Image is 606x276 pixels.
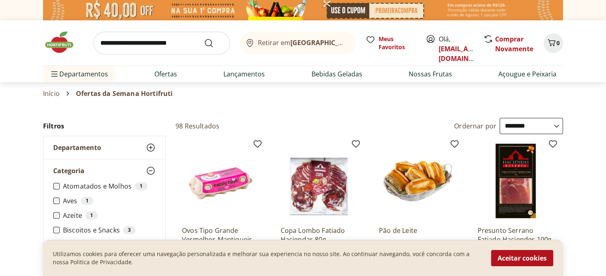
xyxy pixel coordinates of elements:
[498,69,556,79] a: Açougue e Peixaria
[43,118,166,134] h2: Filtros
[379,35,416,51] span: Meus Favoritos
[379,142,456,219] img: Pão de Leite
[53,143,101,152] span: Departamento
[182,142,259,219] img: Ovos Tipo Grande Vermelhos Mantiqueira Happy Eggs 10 Unidades
[556,39,560,47] span: 0
[63,182,156,190] label: Atomatados e Molhos
[53,167,84,175] span: Categoria
[379,226,456,244] a: Pão de Leite
[366,35,416,51] a: Meus Favoritos
[477,142,554,219] img: Presunto Serrano Fatiado Haciendes 100g
[63,226,156,234] label: Biscoitos e Snacks
[43,159,165,182] button: Categoria
[63,197,156,205] label: Aves
[81,197,93,205] div: 1
[175,122,219,130] h2: 98 Resultados
[43,136,165,159] button: Departamento
[50,64,108,84] span: Departamentos
[76,90,173,97] span: Ofertas da Semana Hortifruti
[409,69,452,79] a: Nossas Frutas
[182,226,259,244] a: Ovos Tipo Grande Vermelhos Mantiqueira Happy Eggs 10 Unidades
[93,32,230,54] input: search
[491,250,553,266] button: Aceitar cookies
[543,33,563,53] button: Carrinho
[439,34,475,63] span: Olá,
[63,211,156,219] label: Azeite
[454,122,496,130] label: Ordernar por
[43,30,84,54] img: Hortifruti
[312,69,362,79] a: Bebidas Geladas
[123,226,136,234] div: 3
[50,64,59,84] button: Menu
[240,32,356,54] button: Retirar em[GEOGRAPHIC_DATA]/[GEOGRAPHIC_DATA]
[495,35,533,53] a: Comprar Novamente
[135,182,147,190] div: 1
[280,142,357,219] img: Copa Lombo Fatiado Haciendas 80g
[53,250,481,266] p: Utilizamos cookies para oferecer uma navegação personalizada e melhorar sua experiencia no nosso ...
[223,69,265,79] a: Lançamentos
[280,226,357,244] a: Copa Lombo Fatiado Haciendas 80g
[154,69,177,79] a: Ofertas
[477,226,554,244] a: Presunto Serrano Fatiado Haciendes 100g
[290,38,427,47] b: [GEOGRAPHIC_DATA]/[GEOGRAPHIC_DATA]
[439,44,495,63] a: [EMAIL_ADDRESS][DOMAIN_NAME]
[258,39,348,46] span: Retirar em
[204,38,223,48] button: Submit Search
[43,90,60,97] a: Início
[85,211,98,219] div: 1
